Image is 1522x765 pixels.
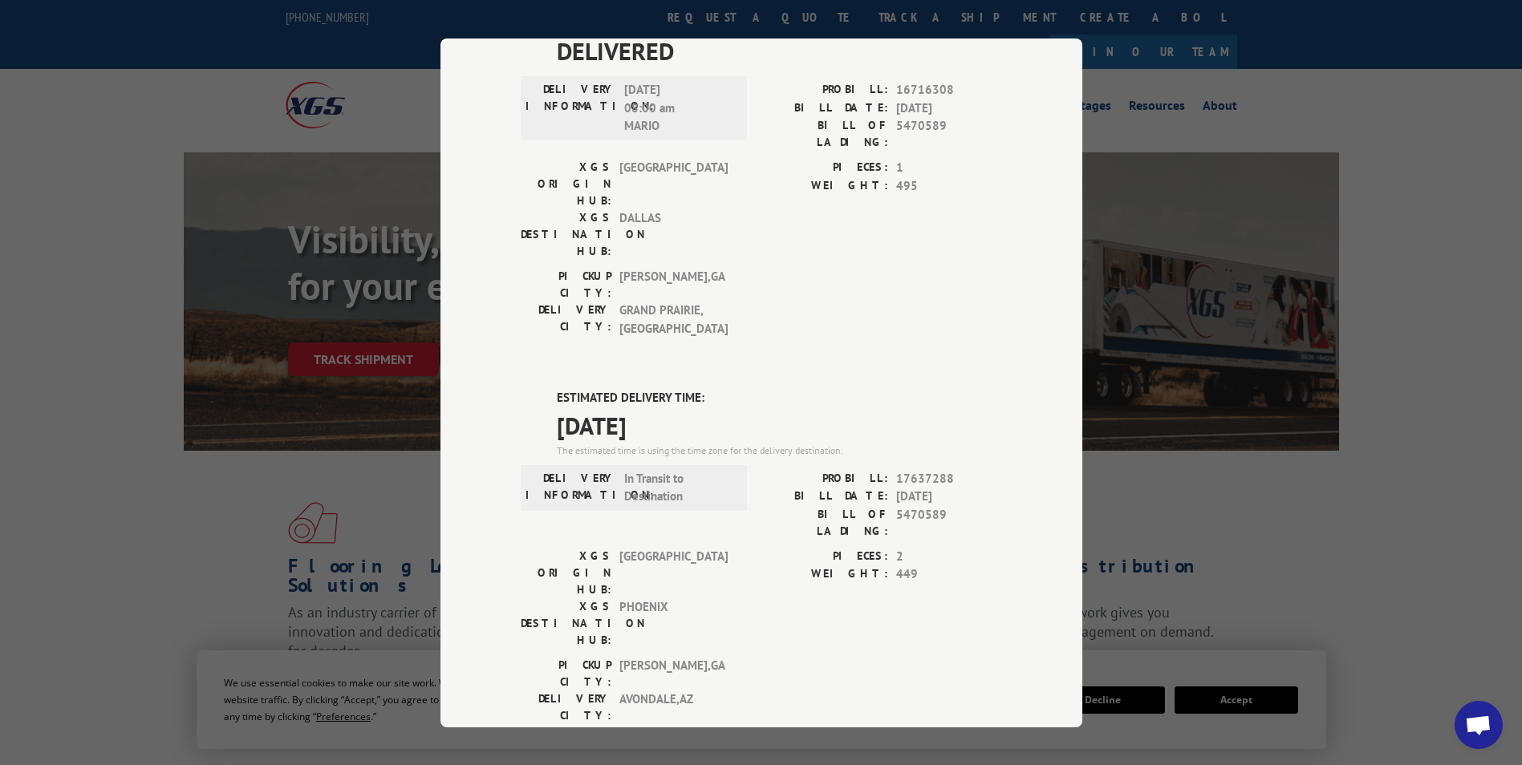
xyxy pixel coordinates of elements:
span: DALLAS [619,209,728,260]
span: AVONDALE , AZ [619,690,728,723]
span: [PERSON_NAME] , GA [619,656,728,690]
span: 495 [896,176,1002,195]
label: PROBILL: [761,81,888,99]
span: PHOENIX [619,597,728,648]
span: 2 [896,547,1002,565]
label: PROBILL: [761,469,888,488]
label: PIECES: [761,159,888,177]
label: WEIGHT: [761,565,888,584]
label: BILL OF LADING: [761,505,888,539]
label: XGS DESTINATION HUB: [521,209,611,260]
span: In Transit to Destination [624,469,733,505]
span: [GEOGRAPHIC_DATA] [619,159,728,209]
span: [PERSON_NAME] , GA [619,268,728,302]
div: The estimated time is using the time zone for the delivery destination. [557,443,1002,457]
label: WEIGHT: [761,176,888,195]
label: BILL DATE: [761,488,888,506]
span: 5470589 [896,505,1002,539]
label: PIECES: [761,547,888,565]
span: [DATE] [896,488,1002,506]
label: DELIVERY INFORMATION: [526,81,616,136]
label: PICKUP CITY: [521,268,611,302]
span: 16716308 [896,81,1002,99]
span: GRAND PRAIRIE , [GEOGRAPHIC_DATA] [619,302,728,338]
div: Open chat [1455,701,1503,749]
span: [DATE] [896,99,1002,117]
span: [DATE] [557,407,1002,443]
label: DELIVERY CITY: [521,690,611,723]
span: [GEOGRAPHIC_DATA] [619,547,728,597]
label: BILL DATE: [761,99,888,117]
label: DELIVERY INFORMATION: [526,469,616,505]
span: 1 [896,159,1002,177]
span: [DATE] 08:00 am MARIO [624,81,733,136]
span: 5470589 [896,117,1002,151]
label: DELIVERY CITY: [521,302,611,338]
span: DELIVERED [557,33,1002,69]
label: XGS ORIGIN HUB: [521,547,611,597]
span: 449 [896,565,1002,584]
label: PICKUP CITY: [521,656,611,690]
label: BILL OF LADING: [761,117,888,151]
span: 17637288 [896,469,1002,488]
label: ESTIMATED DELIVERY TIME: [557,389,1002,407]
label: XGS ORIGIN HUB: [521,159,611,209]
label: XGS DESTINATION HUB: [521,597,611,648]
